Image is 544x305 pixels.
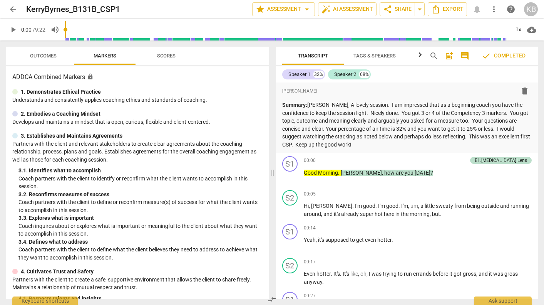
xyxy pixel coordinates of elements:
[304,211,321,217] span: around
[398,271,404,277] span: to
[395,211,401,217] span: in
[392,237,393,243] span: .
[304,170,318,176] span: Good
[30,53,57,59] span: Outcomes
[18,295,263,303] div: 4. 1. Respects talents and insights
[524,2,538,16] div: KB
[436,203,454,209] span: sweaty
[445,51,454,61] span: post_add
[313,71,324,78] div: 32%
[401,203,408,209] span: I'm
[304,237,316,243] span: Yeah
[410,211,430,217] span: morning
[504,271,518,277] span: gross
[489,271,493,277] span: it
[282,101,532,148] p: [PERSON_NAME], A lovely session. I am impressed that as a beginning coach you have the confidence...
[413,271,433,277] span: errands
[12,140,263,164] p: Partners with the client and relevant stakeholders to create clear agreements about the coaching ...
[353,53,396,59] span: Tags & Speakers
[475,48,532,64] button: Review is completed
[12,276,263,292] p: Partners with the client to create a safe, supportive environment that allows the client to share...
[12,118,263,126] p: Develops and maintains a mindset that is open, curious, flexible and client-centered.
[449,271,454,277] span: it
[401,211,410,217] span: the
[316,271,331,277] span: hotter
[431,5,464,14] span: Export
[369,271,372,277] span: I
[383,5,412,14] span: Share
[318,170,338,176] span: Morning
[282,156,298,172] div: Change speaker
[48,23,62,37] button: Volume
[322,279,324,285] span: .
[415,170,430,176] span: [DATE]
[460,51,469,61] span: comment
[26,5,120,14] h2: KerryByrnes_B131B_CSP1
[511,203,529,209] span: running
[267,295,276,304] span: compare_arrows
[384,211,395,217] span: here
[12,96,263,104] p: Understands and consistently applies coaching ethics and standards of coaching.
[316,237,318,243] span: ,
[343,271,350,277] span: It's
[386,203,398,209] span: good
[18,167,263,175] div: 3. 1. Identifies what to accomplish
[382,170,384,176] span: ,
[430,170,433,176] span: ?
[6,23,20,37] button: Play
[511,24,526,36] div: 1x
[302,5,311,14] span: arrow_drop_down
[506,5,516,14] span: help
[334,71,356,78] div: Speaker 2
[372,271,383,277] span: was
[341,170,382,176] span: [PERSON_NAME]
[500,203,511,209] span: and
[341,211,360,217] span: already
[18,214,263,222] div: 3. 3. Explores what is important
[304,279,322,285] span: anyway
[304,293,316,299] span: 00:27
[350,271,358,277] span: Filler word
[396,170,405,176] span: are
[282,88,317,94] span: [PERSON_NAME]
[325,237,350,243] span: supposed
[304,203,309,209] span: Hi
[482,51,526,61] span: Completed
[380,2,415,16] button: Share
[18,238,263,246] div: 3. 4. Defines what to address
[398,203,401,209] span: .
[493,271,504,277] span: was
[356,237,365,243] span: get
[375,211,384,217] span: hot
[359,71,370,78] div: 68%
[420,203,425,209] span: a
[482,51,491,61] span: check
[321,5,331,14] span: auto_fix_high
[21,88,101,96] p: 1. Demonstrates Ethical Practice
[338,170,341,176] span: .
[360,211,375,217] span: super
[428,50,440,62] button: Search
[404,271,413,277] span: run
[252,2,315,16] button: Assessment
[334,211,341,217] span: it's
[459,50,471,62] button: Show/Hide comments
[298,53,328,59] span: Transcript
[304,225,316,231] span: 00:14
[304,271,316,277] span: Even
[256,5,311,14] span: Assessment
[282,224,298,239] div: Change speaker
[18,198,263,214] p: Coach partners with the client to define or reconfirm measure(s) of success for what the client w...
[527,25,536,34] span: cloud_download
[377,237,392,243] span: hotter
[425,203,436,209] span: little
[18,175,263,190] p: Coach partners with the client to identify or reconfirm what the client wants to accomplish in th...
[309,203,311,209] span: ,
[363,203,375,209] span: good
[463,271,476,277] span: gross
[479,271,489,277] span: and
[256,5,265,14] span: star
[12,297,78,305] div: Keyboard shortcuts
[50,25,60,34] span: volume_up
[94,53,116,59] span: Markers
